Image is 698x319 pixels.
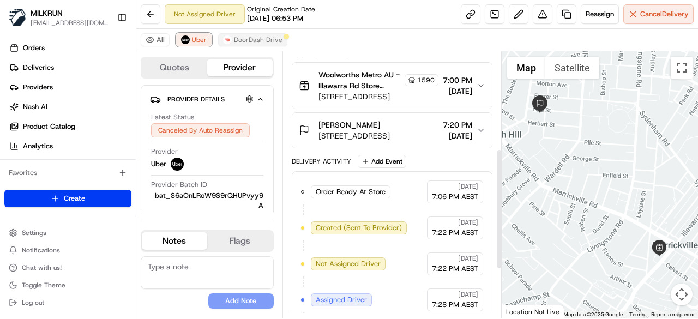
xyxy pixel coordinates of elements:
span: Reassign [586,9,614,19]
button: Show satellite imagery [545,57,599,79]
button: Uber [176,33,212,46]
button: Flags [207,232,273,250]
span: bat_S6aOnLRoW9S9rQHUPvyy9A [151,191,263,210]
span: 7:00 PM [443,75,472,86]
img: Google [504,304,540,318]
button: [EMAIL_ADDRESS][DOMAIN_NAME] [31,19,109,27]
span: [DATE] [458,218,478,227]
a: Deliveries [4,59,136,76]
span: Woolworths Metro AU - Illawarra Rd Store Manager [318,69,402,91]
span: Provider Batch ID [151,180,207,190]
a: Terms [629,311,645,317]
span: Uber [192,35,207,44]
img: MILKRUN [9,9,26,26]
span: 7:20 PM [443,119,472,130]
button: Log out [4,295,131,310]
span: Create [64,194,85,203]
span: Provider Details [167,95,225,104]
span: [STREET_ADDRESS] [318,130,390,141]
span: Cancel Delivery [640,9,689,19]
button: Add Event [358,155,406,168]
div: Favorites [4,164,131,182]
span: Chat with us! [22,263,62,272]
span: Provider [151,147,178,157]
span: Log out [22,298,44,307]
span: Original Creation Date [247,5,315,14]
span: Product Catalog [23,122,75,131]
button: Chat with us! [4,260,131,275]
img: uber-new-logo.jpeg [171,158,184,171]
span: 7:06 PM AEST [432,192,478,202]
span: 1590 [417,76,435,85]
a: Product Catalog [4,118,136,135]
span: Nash AI [23,102,47,112]
span: [DATE] [443,130,472,141]
div: Location Not Live [502,305,564,318]
button: MILKRUNMILKRUN[EMAIL_ADDRESS][DOMAIN_NAME] [4,4,113,31]
img: doordash_logo_v2.png [223,35,232,44]
button: Create [4,190,131,207]
button: Notes [142,232,207,250]
div: 1 [531,95,549,113]
span: Latest Status [151,112,194,122]
span: 7:22 PM AEST [432,264,478,274]
span: [DATE] [458,254,478,263]
span: [DATE] 06:53 PM [247,14,303,23]
button: Provider Details [150,90,264,108]
button: Notifications [4,243,131,258]
span: Analytics [23,141,53,151]
button: All [141,33,170,46]
button: CancelDelivery [623,4,694,24]
span: Created (Sent To Provider) [316,223,402,233]
button: [PERSON_NAME][STREET_ADDRESS]7:20 PM[DATE] [292,113,492,148]
button: Map camera controls [671,284,693,305]
span: 7:22 PM AEST [432,228,478,238]
a: Orders [4,39,136,57]
button: DoorDash Drive [218,33,287,46]
span: Settings [22,228,46,237]
span: [DATE] [443,86,472,97]
span: Map data ©2025 Google [563,311,623,317]
button: Toggle Theme [4,278,131,293]
span: 7:28 PM AEST [432,300,478,310]
span: [DATE] [458,182,478,191]
span: Assigned Driver [316,295,367,305]
span: Uber [151,159,166,169]
button: Woolworths Metro AU - Illawarra Rd Store Manager1590[STREET_ADDRESS]7:00 PM[DATE] [292,63,492,109]
span: [PERSON_NAME] [318,119,380,130]
span: Order Ready At Store [316,187,386,197]
a: Analytics [4,137,136,155]
button: Settings [4,225,131,240]
button: Quotes [142,59,207,76]
button: Show street map [507,57,545,79]
span: DoorDash Drive [234,35,282,44]
button: MILKRUN [31,8,63,19]
a: Providers [4,79,136,96]
span: Deliveries [23,63,54,73]
button: Reassign [581,4,619,24]
span: Toggle Theme [22,281,65,290]
a: Report a map error [651,311,695,317]
span: Not Assigned Driver [316,259,381,269]
img: uber-new-logo.jpeg [181,35,190,44]
button: Provider [207,59,273,76]
a: Open this area in Google Maps (opens a new window) [504,304,540,318]
span: Notifications [22,246,60,255]
span: Providers [23,82,53,92]
span: [STREET_ADDRESS] [318,91,438,102]
div: Delivery Activity [292,157,351,166]
span: Orders [23,43,45,53]
span: [DATE] [458,290,478,299]
a: Nash AI [4,98,136,116]
button: Toggle fullscreen view [671,57,693,79]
